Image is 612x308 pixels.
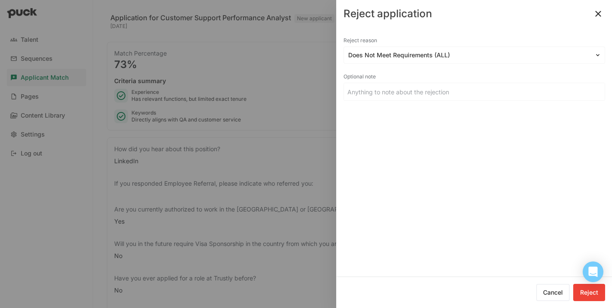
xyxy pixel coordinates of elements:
div: Reject reason [343,34,605,47]
div: Open Intercom Messenger [583,261,603,282]
input: Anything to note about the rejection [344,83,605,100]
button: Cancel [536,284,570,301]
button: Reject [573,284,605,301]
div: Optional note [343,71,605,83]
div: Reject application [343,9,432,19]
